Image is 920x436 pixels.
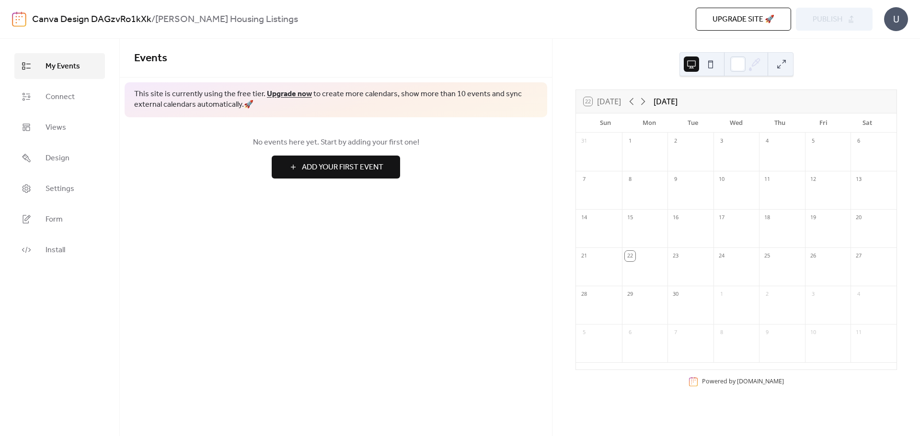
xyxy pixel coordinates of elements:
div: 8 [625,174,635,185]
div: 10 [716,174,727,185]
div: 31 [579,136,589,146]
span: This site is currently using the free tier. to create more calendars, show more than 10 events an... [134,89,538,111]
a: My Events [14,53,105,79]
div: 19 [808,212,818,223]
div: 25 [762,251,772,261]
img: logo [12,11,26,27]
div: 5 [808,136,818,146]
div: 30 [670,289,681,300]
span: Events [134,48,167,69]
b: / [151,11,155,29]
div: 2 [762,289,772,300]
div: 11 [762,174,772,185]
div: 3 [808,289,818,300]
a: Design [14,145,105,171]
div: 7 [579,174,589,185]
a: Views [14,114,105,140]
div: 9 [670,174,681,185]
span: Add Your First Event [302,162,383,173]
span: My Events [46,61,80,72]
div: 15 [625,212,635,223]
div: Sun [584,113,627,133]
div: 1 [716,289,727,300]
a: Install [14,237,105,263]
div: 2 [670,136,681,146]
div: U [884,7,908,31]
span: Views [46,122,66,134]
a: Settings [14,176,105,201]
b: [PERSON_NAME] Housing Listings [155,11,298,29]
span: No events here yet. Start by adding your first one! [134,137,538,148]
div: 7 [670,327,681,338]
div: Fri [802,113,845,133]
a: Upgrade now [267,87,312,101]
div: 14 [579,212,589,223]
div: 4 [762,136,772,146]
div: 24 [716,251,727,261]
span: Settings [46,183,74,195]
div: 6 [625,327,635,338]
div: 4 [853,289,864,300]
div: 28 [579,289,589,300]
div: Powered by [702,377,784,385]
button: Add Your First Event [272,156,400,179]
div: 10 [808,327,818,338]
div: 29 [625,289,635,300]
div: 18 [762,212,772,223]
div: Sat [845,113,889,133]
div: 11 [853,327,864,338]
div: Tue [671,113,714,133]
div: Thu [758,113,802,133]
div: 22 [625,251,635,261]
button: Upgrade site 🚀 [696,8,791,31]
div: 9 [762,327,772,338]
span: Upgrade site 🚀 [713,14,774,25]
div: Wed [714,113,758,133]
div: 12 [808,174,818,185]
div: 17 [716,212,727,223]
span: Form [46,214,63,225]
div: Mon [627,113,671,133]
div: 13 [853,174,864,185]
div: [DATE] [654,96,678,107]
div: 3 [716,136,727,146]
a: Connect [14,84,105,110]
span: Install [46,245,65,256]
div: 26 [808,251,818,261]
div: 5 [579,327,589,338]
div: 8 [716,327,727,338]
a: Canva Design DAGzvRo1kXk [32,11,151,29]
div: 16 [670,212,681,223]
div: 6 [853,136,864,146]
span: Design [46,153,69,164]
div: 23 [670,251,681,261]
a: Form [14,206,105,232]
div: 21 [579,251,589,261]
a: Add Your First Event [134,156,538,179]
div: 20 [853,212,864,223]
a: [DOMAIN_NAME] [737,377,784,385]
div: 27 [853,251,864,261]
div: 1 [625,136,635,146]
span: Connect [46,91,75,103]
